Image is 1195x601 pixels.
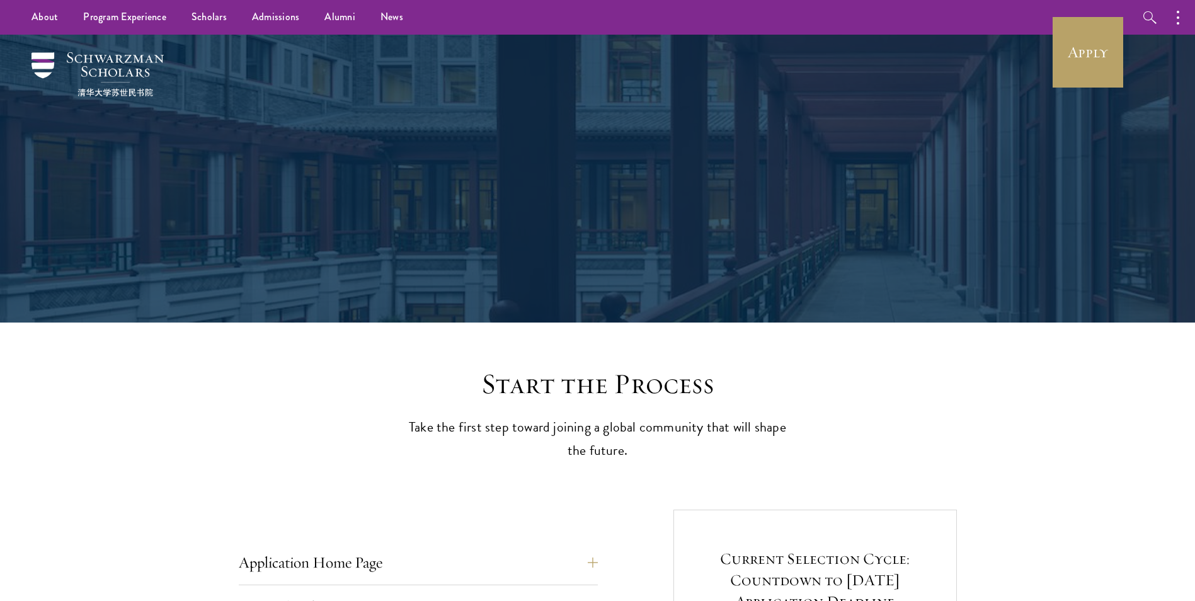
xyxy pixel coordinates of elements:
h2: Start the Process [403,367,793,402]
button: Application Home Page [239,547,598,578]
a: Apply [1053,17,1123,88]
img: Schwarzman Scholars [31,52,164,96]
p: Take the first step toward joining a global community that will shape the future. [403,416,793,462]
